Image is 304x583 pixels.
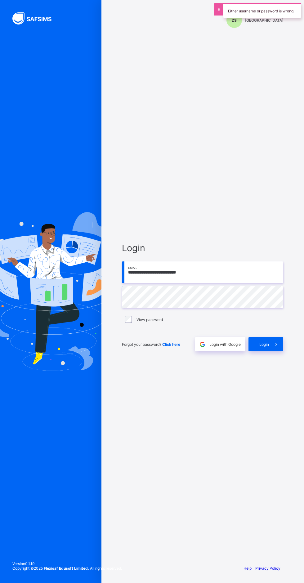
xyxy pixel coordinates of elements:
label: View password [136,317,163,322]
a: Help [244,566,252,571]
a: Privacy Policy [255,566,280,571]
img: SAFSIMS Logo [12,12,59,24]
span: Forgot your password? [122,342,180,347]
a: Click here [162,342,180,347]
span: Copyright © 2025 All rights reserved. [12,566,122,571]
div: Either username or password is wrong [223,3,301,18]
span: Login [122,243,283,253]
img: google.396cfc9801f0270233282035f929180a.svg [199,341,206,348]
span: Login [259,342,269,347]
span: Login with Google [209,342,241,347]
strong: Flexisaf Edusoft Limited. [44,566,89,571]
span: Version 0.1.19 [12,561,122,566]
